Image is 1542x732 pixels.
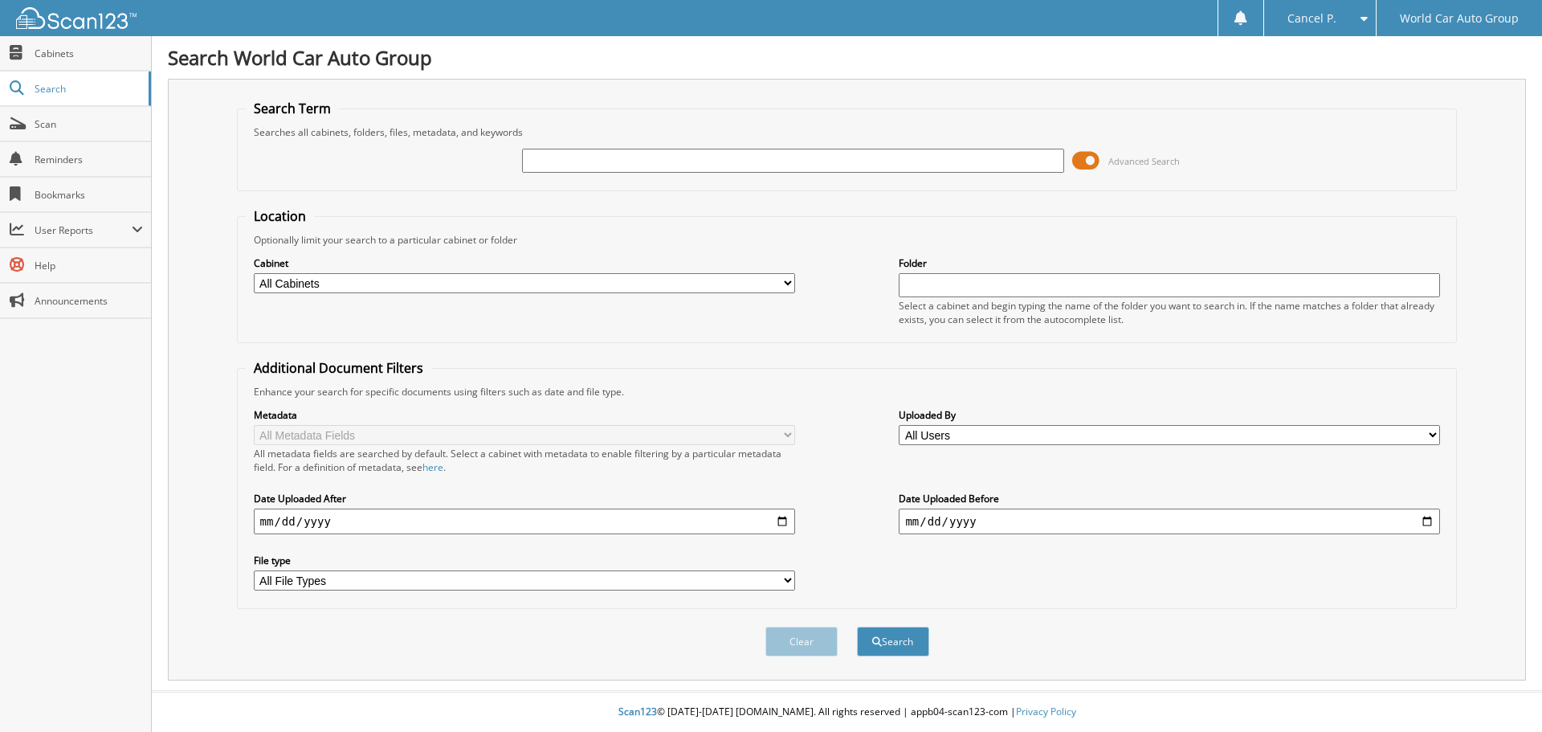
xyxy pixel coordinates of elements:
span: User Reports [35,223,132,237]
button: Clear [765,627,838,656]
button: Search [857,627,929,656]
a: here [422,460,443,474]
div: All metadata fields are searched by default. Select a cabinet with metadata to enable filtering b... [254,447,795,474]
label: Cabinet [254,256,795,270]
legend: Location [246,207,314,225]
a: Privacy Policy [1016,705,1076,718]
span: Cancel P. [1287,14,1336,23]
label: Date Uploaded Before [899,492,1440,505]
legend: Search Term [246,100,339,117]
span: Search [35,82,141,96]
input: end [899,509,1440,534]
div: Enhance your search for specific documents using filters such as date and file type. [246,385,1449,399]
label: File type [254,554,795,567]
span: World Car Auto Group [1400,14,1519,23]
div: Optionally limit your search to a particular cabinet or folder [246,233,1449,247]
span: Advanced Search [1108,155,1180,167]
div: Select a cabinet and begin typing the name of the folder you want to search in. If the name match... [899,299,1440,326]
span: Bookmarks [35,188,143,202]
span: Cabinets [35,47,143,60]
label: Date Uploaded After [254,492,795,505]
h1: Search World Car Auto Group [168,44,1526,71]
div: © [DATE]-[DATE] [DOMAIN_NAME]. All rights reserved | appb04-scan123-com | [152,693,1542,732]
span: Scan [35,117,143,131]
label: Folder [899,256,1440,270]
div: Searches all cabinets, folders, files, metadata, and keywords [246,125,1449,139]
span: Reminders [35,153,143,166]
legend: Additional Document Filters [246,359,431,377]
span: Scan123 [618,705,657,718]
label: Uploaded By [899,408,1440,422]
img: scan123-logo-white.svg [16,7,137,29]
span: Announcements [35,294,143,308]
label: Metadata [254,408,795,422]
input: start [254,509,795,534]
span: Help [35,259,143,272]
